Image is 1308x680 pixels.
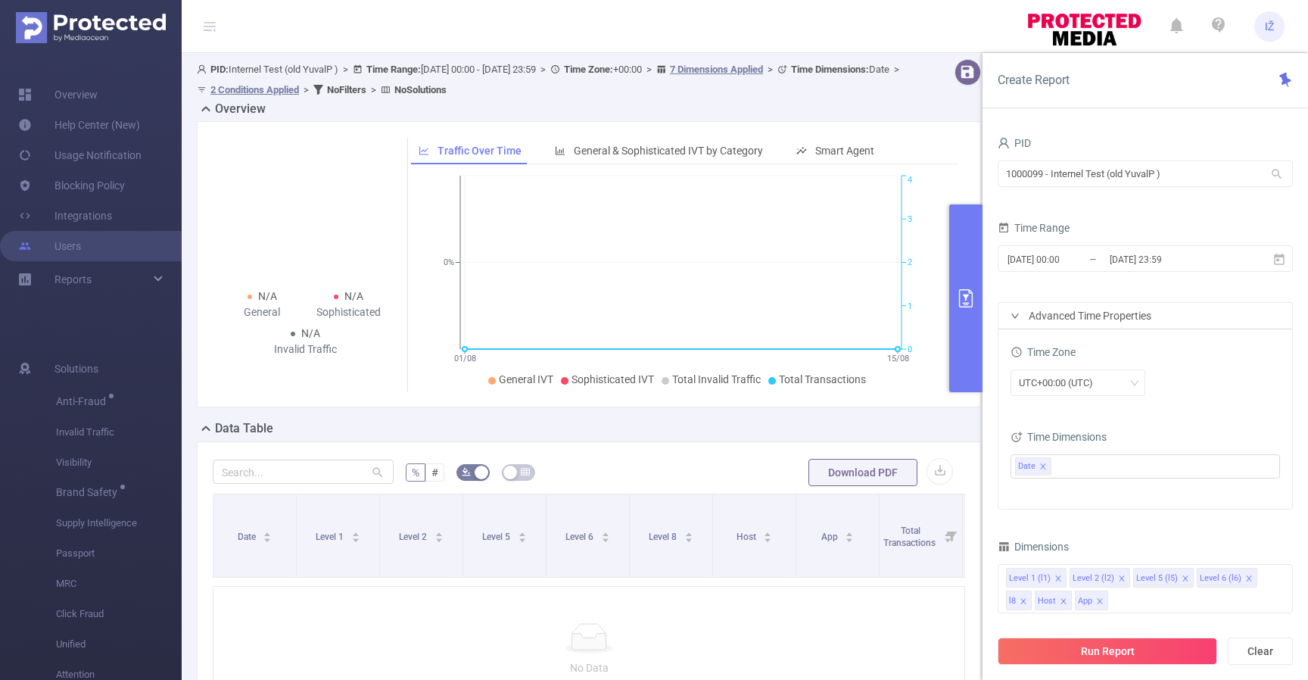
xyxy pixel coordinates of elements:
i: icon: caret-up [684,530,693,535]
div: Sort [845,530,854,539]
li: Date [1015,457,1051,476]
i: icon: caret-down [434,536,443,541]
i: icon: close [1096,597,1104,607]
span: Time Zone [1011,346,1076,358]
i: icon: line-chart [419,145,429,156]
div: Sort [601,530,610,539]
li: Level 1 (l1) [1006,568,1067,588]
span: PID [998,137,1031,149]
span: Anti-Fraud [56,396,111,407]
img: Protected Media [16,12,166,43]
div: Level 6 (l6) [1200,569,1241,588]
div: icon: rightAdvanced Time Properties [998,303,1292,329]
h2: Overview [215,100,266,118]
span: Brand Safety [56,487,123,498]
a: Help Center (New) [18,110,140,140]
i: icon: caret-up [263,530,272,535]
i: icon: caret-up [351,530,360,535]
span: N/A [344,290,363,302]
b: PID: [210,64,229,75]
li: l8 [1006,591,1032,610]
i: icon: caret-up [846,530,854,535]
i: icon: caret-up [601,530,609,535]
span: Create Report [998,73,1070,87]
div: Invalid Traffic [262,342,349,357]
span: MRC [56,569,182,599]
span: Level 5 [482,532,512,542]
div: Sort [763,530,772,539]
div: General [219,304,306,320]
span: Level 2 [399,532,429,542]
span: Time Range [998,222,1070,234]
span: Invalid Traffic [56,417,182,448]
span: Total Invalid Traffic [672,373,761,385]
span: Solutions [54,354,98,384]
div: Sort [351,530,360,539]
i: icon: close [1060,597,1067,607]
span: > [338,64,353,75]
i: icon: down [1130,379,1139,389]
i: icon: caret-up [764,530,772,535]
div: Sort [263,530,272,539]
li: Host [1035,591,1072,610]
span: Supply Intelligence [56,508,182,538]
tspan: 1 [908,301,912,311]
span: > [642,64,656,75]
tspan: 0 [908,345,912,354]
div: Level 1 (l1) [1009,569,1051,588]
i: icon: caret-up [518,530,526,535]
div: UTC+00:00 (UTC) [1019,370,1104,395]
p: No Data [226,660,952,676]
span: > [889,64,904,75]
a: Reports [54,264,92,295]
div: Sort [518,530,527,539]
i: icon: close [1039,463,1047,472]
i: icon: right [1011,311,1020,320]
i: icon: bar-chart [555,145,565,156]
tspan: 15/08 [886,354,908,363]
tspan: 0% [444,258,454,268]
a: Usage Notification [18,140,142,170]
tspan: 01/08 [453,354,475,363]
span: Reports [54,273,92,285]
li: Level 6 (l6) [1197,568,1257,588]
button: Download PDF [808,459,917,486]
i: icon: caret-down [846,536,854,541]
input: Search... [213,460,394,484]
i: icon: caret-down [351,536,360,541]
i: icon: caret-down [764,536,772,541]
b: Time Zone: [564,64,613,75]
i: icon: caret-down [263,536,272,541]
span: Level 6 [565,532,596,542]
span: Date [791,64,889,75]
span: > [763,64,777,75]
span: Visibility [56,448,182,478]
span: Total Transactions [779,373,866,385]
span: Total Transactions [883,526,938,548]
div: Sort [434,530,444,539]
span: Host [737,532,758,542]
li: Level 2 (l2) [1070,568,1130,588]
b: Time Dimensions : [791,64,869,75]
div: l8 [1009,591,1016,611]
i: icon: caret-down [518,536,526,541]
div: Level 2 (l2) [1073,569,1114,588]
span: General & Sophisticated IVT by Category [574,145,763,157]
i: icon: caret-down [601,536,609,541]
i: icon: user [197,64,210,74]
span: > [299,84,313,95]
i: icon: table [521,467,530,476]
div: Sort [684,530,693,539]
span: Unified [56,629,182,660]
input: Start date [1006,249,1129,270]
span: Level 8 [649,532,679,542]
span: % [412,466,419,479]
i: icon: caret-down [684,536,693,541]
span: > [536,64,550,75]
i: icon: close [1245,575,1253,584]
tspan: 2 [908,258,912,268]
span: Smart Agent [815,145,874,157]
span: N/A [258,290,277,302]
div: Host [1038,591,1056,611]
span: Click Fraud [56,599,182,629]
